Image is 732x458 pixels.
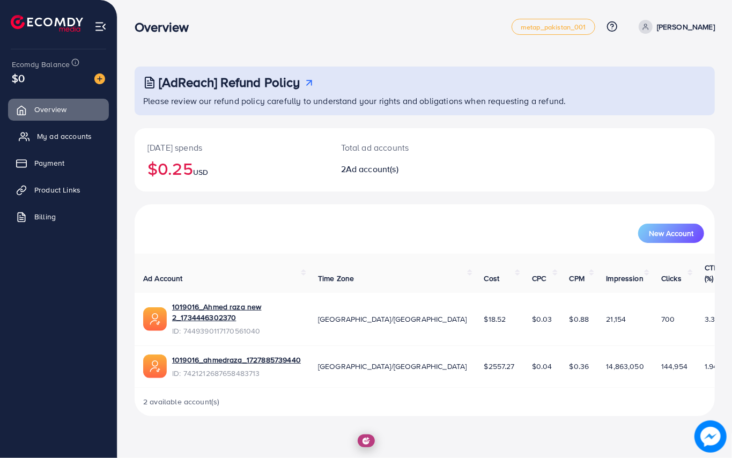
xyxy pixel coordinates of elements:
p: Total ad accounts [341,141,461,154]
a: Product Links [8,179,109,201]
p: Please review our refund policy carefully to understand your rights and obligations when requesti... [143,94,708,107]
span: ID: 7421212687658483713 [172,368,301,379]
span: Ad account(s) [346,163,398,175]
span: $0.36 [570,361,589,372]
span: 21,154 [606,314,626,324]
span: 700 [661,314,675,324]
span: CTR (%) [705,262,719,284]
img: menu [94,20,107,33]
span: CPC [532,273,546,284]
img: logo [11,15,83,32]
span: $0.03 [532,314,552,324]
a: [PERSON_NAME] [634,20,715,34]
span: Product Links [34,184,80,195]
span: Overview [34,104,66,115]
span: Ecomdy Balance [12,59,70,70]
h2: $0.25 [147,158,315,179]
p: [DATE] spends [147,141,315,154]
span: $0.88 [570,314,589,324]
span: 2 available account(s) [143,396,220,407]
h3: [AdReach] Refund Policy [159,75,300,90]
span: USD [193,167,208,178]
a: 1019016_Ahmed raza new 2_1734446302370 [172,301,301,323]
span: ID: 7449390117170561040 [172,326,301,336]
span: $18.52 [484,314,506,324]
img: image [694,420,727,453]
h3: Overview [135,19,197,35]
span: 1.94 [705,361,718,372]
p: [PERSON_NAME] [657,20,715,33]
span: New Account [649,230,693,237]
img: image [94,73,105,84]
span: Billing [34,211,56,222]
span: Ad Account [143,273,183,284]
span: $0.04 [532,361,552,372]
span: $2557.27 [484,361,515,372]
span: [GEOGRAPHIC_DATA]/[GEOGRAPHIC_DATA] [318,361,467,372]
span: Impression [606,273,644,284]
a: 1019016_ahmedraza_1727885739440 [172,354,301,365]
h2: 2 [341,164,461,174]
span: Payment [34,158,64,168]
span: Time Zone [318,273,354,284]
button: New Account [638,224,704,243]
a: Payment [8,152,109,174]
span: 3.31 [705,314,718,324]
span: $0 [12,70,25,86]
span: 14,863,050 [606,361,644,372]
a: My ad accounts [8,125,109,147]
a: metap_pakistan_001 [512,19,595,35]
span: metap_pakistan_001 [521,24,586,31]
img: ic-ads-acc.e4c84228.svg [143,354,167,378]
span: Clicks [661,273,682,284]
a: Overview [8,99,109,120]
span: My ad accounts [37,131,92,142]
a: Billing [8,206,109,227]
span: 144,954 [661,361,687,372]
img: ic-ads-acc.e4c84228.svg [143,307,167,331]
span: [GEOGRAPHIC_DATA]/[GEOGRAPHIC_DATA] [318,314,467,324]
span: Cost [484,273,500,284]
span: CPM [570,273,585,284]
